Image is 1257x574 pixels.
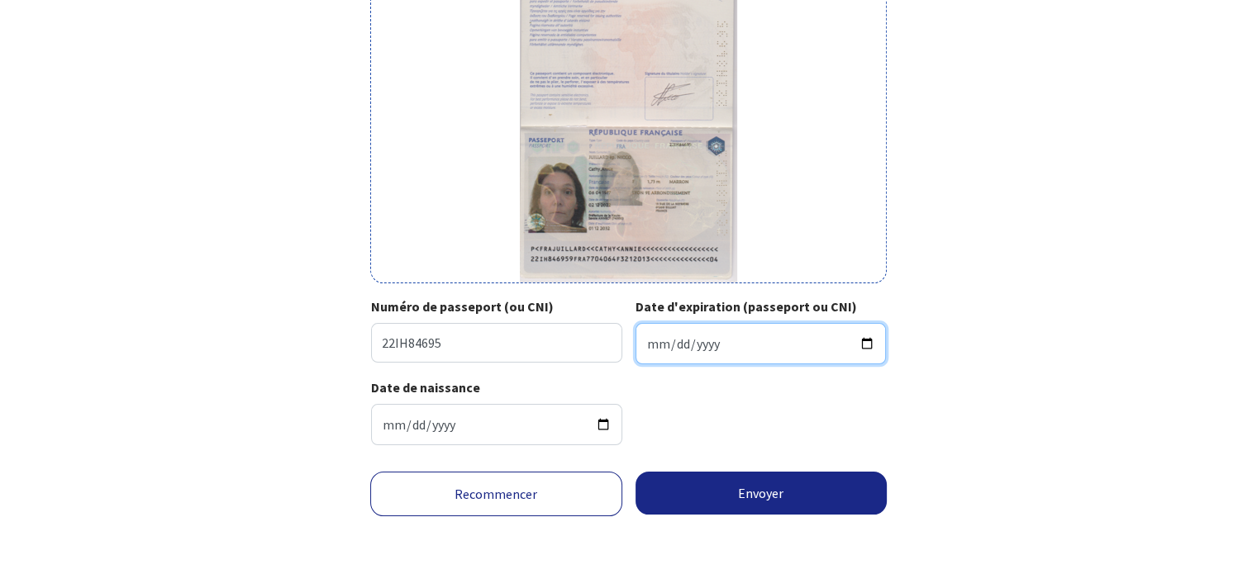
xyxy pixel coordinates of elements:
strong: Date de naissance [371,379,480,396]
button: Envoyer [636,472,888,515]
strong: Numéro de passeport (ou CNI) [371,298,554,315]
a: Recommencer [370,472,622,516]
strong: Date d'expiration (passeport ou CNI) [636,298,857,315]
